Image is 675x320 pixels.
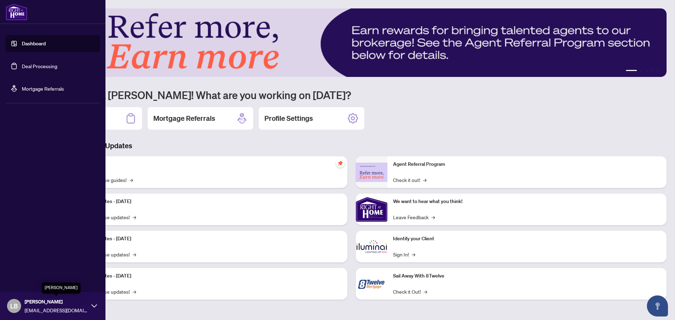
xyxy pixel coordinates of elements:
button: 4 [651,70,654,73]
span: → [133,288,136,295]
img: Slide 0 [37,8,667,77]
a: Mortgage Referrals [22,85,64,92]
p: Identify your Client [393,235,661,243]
a: Dashboard [22,40,46,47]
span: LB [10,301,18,311]
p: Platform Updates - [DATE] [74,235,342,243]
span: [PERSON_NAME] [25,298,88,306]
button: 5 [657,70,660,73]
img: We want to hear what you think! [356,194,387,225]
span: pushpin [336,159,345,168]
a: Leave Feedback→ [393,213,435,221]
img: Identify your Client [356,231,387,262]
p: Agent Referral Program [393,161,661,168]
h3: Brokerage & Industry Updates [37,141,667,151]
div: [PERSON_NAME] [42,282,81,294]
p: Platform Updates - [DATE] [74,198,342,205]
p: Self-Help [74,161,342,168]
h2: Profile Settings [264,113,313,123]
h2: Mortgage Referrals [153,113,215,123]
button: 2 [640,70,643,73]
span: → [133,250,136,258]
img: Sail Away With 8Twelve [356,268,387,300]
a: Check it out!→ [393,176,426,184]
span: → [133,213,136,221]
a: Deal Processing [22,63,57,69]
button: 1 [626,70,637,73]
span: [EMAIL_ADDRESS][DOMAIN_NAME] [25,306,88,314]
a: Sign In!→ [393,250,415,258]
button: 3 [645,70,648,73]
span: → [431,213,435,221]
span: → [423,176,426,184]
span: → [424,288,427,295]
p: Platform Updates - [DATE] [74,272,342,280]
button: Open asap [647,295,668,316]
span: → [129,176,133,184]
p: We want to hear what you think! [393,198,661,205]
img: logo [6,4,27,20]
p: Sail Away With 8Twelve [393,272,661,280]
h1: Welcome back [PERSON_NAME]! What are you working on [DATE]? [37,88,667,102]
img: Agent Referral Program [356,163,387,182]
span: → [412,250,415,258]
a: Check it Out!→ [393,288,427,295]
